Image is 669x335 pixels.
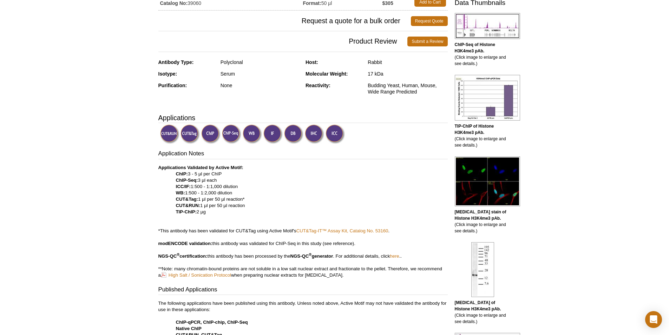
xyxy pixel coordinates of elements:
[176,209,197,214] strong: TIP-ChIP:
[176,197,198,202] strong: CUT&Tag:
[455,210,506,221] b: [MEDICAL_DATA] stain of Histone H3K4me3 pAb.
[306,71,348,77] strong: Molecular Weight:
[645,311,662,328] div: Open Intercom Messenger
[284,124,303,144] img: Dot Blot Validated
[158,59,194,65] strong: Antibody Type:
[263,124,283,144] img: Immunofluorescence Validated
[455,123,511,148] p: (Click image to enlarge and see details.)
[306,83,330,88] strong: Reactivity:
[455,13,520,39] img: Histone H3K4me3 antibody (pAb) tested by ChIP-Seq.
[368,71,447,77] div: 17 kDa
[326,124,345,144] img: Immunocytochemistry Validated
[455,75,520,121] img: Histone H3K4me3 antibody (pAb) tested by TIP-ChIP.
[290,253,333,259] b: NGS-QC generator
[306,59,318,65] strong: Host:
[176,326,202,331] strong: Native ChIP
[309,252,311,257] sup: ®
[411,16,448,26] a: Request Quote
[305,124,324,144] img: Immunohistochemistry Validated
[158,83,187,88] strong: Purification:
[176,190,185,195] strong: WB:
[455,300,501,311] b: [MEDICAL_DATA] of Histone H3K4me3 pAb.
[158,241,212,246] b: modENCODE validation:
[158,165,243,170] b: Applications Validated by Active Motif:
[181,124,200,144] img: CUT&Tag Validated
[158,253,208,259] b: NGS-QC certification:
[158,149,448,159] h3: Application Notes
[455,209,511,234] p: (Click image to enlarge and see details.)
[221,71,300,77] div: Serum
[407,37,447,46] a: Submit a Review
[455,42,495,53] b: ChIP-Seq of Histone H3K4me3 pAb.
[222,124,241,144] img: ChIP-Seq Validated
[158,37,408,46] span: Product Review
[455,124,494,135] b: TIP-ChIP of Histone H3K4me3 pAb.
[471,242,494,297] img: Histone H3K4me3 antibody (pAb) tested by Western blot.
[390,253,399,259] a: here
[368,82,447,95] div: Budding Yeast, Human, Mouse, Wide Range Predicted
[177,252,179,257] sup: ®
[455,156,520,206] img: Histone H3K4me3 antibody (pAb) tested by immunofluorescence.
[176,178,198,183] strong: ChIP-Seq:
[176,203,201,208] strong: CUT&RUN:
[161,272,231,278] a: High Salt / Sonication Protocol
[368,59,447,65] div: Rabbit
[243,124,262,144] img: Western Blot Validated
[221,59,300,65] div: Polyclonal
[176,320,248,325] strong: ChIP-qPCR, ChIP-chip, ChIP-Seq
[160,124,179,144] img: CUT&RUN Validated
[158,71,177,77] strong: Isotype:
[158,165,448,278] p: 3 - 5 µl per ChIP 3 µl each 1:500 - 1:1,000 dilution 1:500 - 1:2,000 dilution 1 µl per 50 µl reac...
[201,124,221,144] img: ChIP Validated
[158,112,448,123] h3: Applications
[221,82,300,89] div: None
[176,184,191,189] strong: ICC/IF:
[455,299,511,325] p: (Click image to enlarge and see details.)
[296,228,388,233] a: CUT&Tag-IT™ Assay Kit, Catalog No. 53160
[455,41,511,67] p: (Click image to enlarge and see details.)
[158,16,411,26] span: Request a quote for a bulk order
[176,171,188,176] strong: ChIP:
[158,285,448,295] h3: Published Applications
